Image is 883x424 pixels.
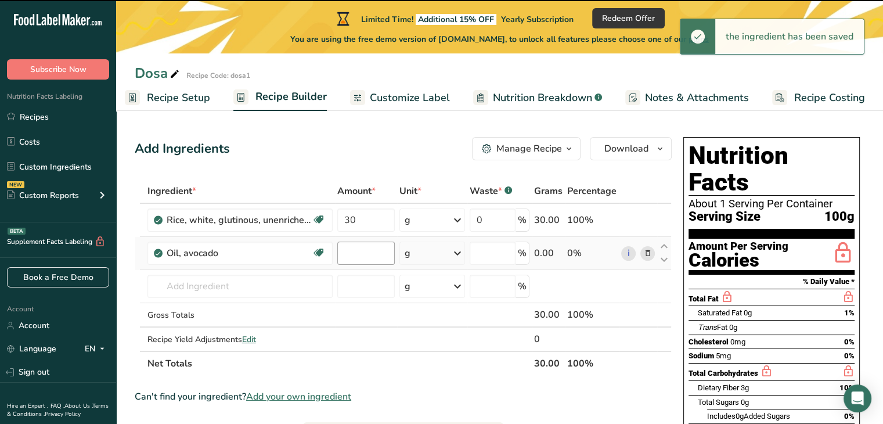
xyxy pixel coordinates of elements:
[147,309,333,321] div: Gross Totals
[534,308,563,322] div: 30.00
[147,333,333,346] div: Recipe Yield Adjustments
[337,184,376,198] span: Amount
[532,351,565,375] th: 30.00
[689,252,788,269] div: Calories
[399,184,421,198] span: Unit
[567,184,617,198] span: Percentage
[7,402,109,418] a: Terms & Conditions .
[689,294,719,303] span: Total Fat
[7,267,109,288] a: Book a Free Demo
[698,308,742,317] span: Saturated Fat
[689,198,855,210] div: About 1 Serving Per Container
[689,351,714,360] span: Sodium
[147,184,196,198] span: Ingredient
[707,412,790,421] span: Includes Added Sugars
[501,14,574,25] span: Yearly Subscription
[334,12,574,26] div: Limited Time!
[8,228,26,235] div: BETA
[844,308,855,317] span: 1%
[30,63,87,76] span: Subscribe Now
[689,142,855,196] h1: Nutrition Facts
[567,308,617,322] div: 100%
[64,402,92,410] a: About Us .
[625,85,749,111] a: Notes & Attachments
[470,184,512,198] div: Waste
[246,390,351,404] span: Add your own ingredient
[416,14,496,25] span: Additional 15% OFF
[7,339,56,359] a: Language
[233,84,327,112] a: Recipe Builder
[51,402,64,410] a: FAQ .
[85,342,109,356] div: EN
[290,33,709,45] span: You are using the free demo version of [DOMAIN_NAME], to unlock all features please choose one of...
[729,323,737,332] span: 0g
[125,85,210,111] a: Recipe Setup
[736,412,744,421] span: 0g
[405,213,410,227] div: g
[167,246,312,260] div: Oil, avocado
[135,139,230,159] div: Add Ingredients
[844,385,871,412] div: Open Intercom Messenger
[621,246,636,261] a: i
[135,390,672,404] div: Can't find your ingredient?
[145,351,532,375] th: Net Totals
[370,90,450,106] span: Customize Label
[689,275,855,289] section: % Daily Value *
[839,383,855,392] span: 10%
[7,189,79,202] div: Custom Reports
[604,142,648,156] span: Download
[602,12,655,24] span: Redeem Offer
[7,181,24,188] div: NEW
[473,85,602,111] a: Nutrition Breakdown
[147,90,210,106] span: Recipe Setup
[824,210,855,224] span: 100g
[844,337,855,346] span: 0%
[7,59,109,80] button: Subscribe Now
[698,398,739,407] span: Total Sugars
[567,213,617,227] div: 100%
[741,383,749,392] span: 3g
[592,8,665,28] button: Redeem Offer
[534,246,563,260] div: 0.00
[689,241,788,252] div: Amount Per Serving
[405,279,410,293] div: g
[496,142,562,156] div: Manage Recipe
[645,90,749,106] span: Notes & Attachments
[698,383,739,392] span: Dietary Fiber
[698,323,727,332] span: Fat
[255,89,327,105] span: Recipe Builder
[147,275,333,298] input: Add Ingredient
[689,369,758,378] span: Total Carbohydrates
[772,85,865,111] a: Recipe Costing
[689,337,729,346] span: Cholesterol
[698,323,717,332] i: Trans
[567,246,617,260] div: 0%
[534,213,563,227] div: 30.00
[167,213,312,227] div: Rice, white, glutinous, unenriched, uncooked
[844,351,855,360] span: 0%
[794,90,865,106] span: Recipe Costing
[7,402,48,410] a: Hire an Expert .
[741,398,749,407] span: 0g
[730,337,745,346] span: 0mg
[472,137,581,160] button: Manage Recipe
[565,351,619,375] th: 100%
[135,63,182,84] div: Dosa
[590,137,672,160] button: Download
[744,308,752,317] span: 0g
[844,412,855,421] span: 0%
[405,246,410,260] div: g
[534,332,563,346] div: 0
[350,85,450,111] a: Customize Label
[534,184,563,198] span: Grams
[45,410,81,418] a: Privacy Policy
[242,334,256,345] span: Edit
[186,70,250,81] div: Recipe Code: dosa1
[689,210,761,224] span: Serving Size
[715,19,864,54] div: the ingredient has been saved
[716,351,731,360] span: 5mg
[493,90,592,106] span: Nutrition Breakdown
